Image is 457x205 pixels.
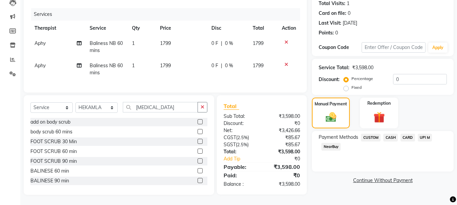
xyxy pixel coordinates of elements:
[262,120,305,127] div: ₹0
[132,62,135,69] span: 1
[262,163,305,171] div: ₹3,598.00
[262,141,305,148] div: ₹85.67
[319,64,349,71] div: Service Total:
[219,113,262,120] div: Sub Total:
[362,42,426,53] input: Enter Offer / Coupon Code
[123,102,198,112] input: Search or Scan
[418,134,432,142] span: UPI M
[343,20,357,27] div: [DATE]
[160,62,171,69] span: 1799
[313,177,452,184] a: Continue Without Payment
[319,20,341,27] div: Last Visit:
[90,40,123,53] span: Baliness NB 60mins
[224,103,239,110] span: Total
[352,64,373,71] div: ₹3,598.00
[321,143,341,151] span: NearBuy
[237,142,247,147] span: 2.5%
[219,141,262,148] div: ( )
[319,44,361,51] div: Coupon Code
[219,120,262,127] div: Discount:
[132,40,135,46] span: 1
[269,155,305,162] div: ₹0
[225,40,233,47] span: 0 %
[224,142,236,148] span: SGST
[160,40,171,46] span: 1799
[30,148,77,155] div: FOOT SCRUB 60 min
[221,40,222,47] span: |
[35,62,46,69] span: Aphy
[253,62,264,69] span: 1799
[219,171,262,179] div: Paid:
[219,127,262,134] div: Net:
[348,10,350,17] div: 0
[90,62,123,76] span: Baliness NB 60mins
[335,29,338,36] div: 0
[262,134,305,141] div: ₹85.67
[219,155,269,162] a: Add Tip
[219,134,262,141] div: ( )
[249,21,278,36] th: Total
[221,62,222,69] span: |
[262,148,305,155] div: ₹3,598.00
[351,76,373,82] label: Percentage
[361,134,381,142] span: CUSTOM
[315,101,347,107] label: Manual Payment
[86,21,128,36] th: Service
[262,113,305,120] div: ₹3,598.00
[428,43,448,53] button: Apply
[30,138,77,145] div: FOOT SCRUB 30 Min
[262,127,305,134] div: ₹3,426.66
[319,134,358,141] span: Payment Methods
[30,158,77,165] div: FOOT SCRUB 90 min
[253,40,264,46] span: 1799
[31,8,305,21] div: Services
[128,21,156,36] th: Qty
[219,181,262,188] div: Balance :
[156,21,208,36] th: Price
[262,171,305,179] div: ₹0
[237,135,248,140] span: 2.5%
[207,21,249,36] th: Disc
[35,40,46,46] span: Aphy
[351,84,362,91] label: Fixed
[319,10,346,17] div: Card on file:
[30,128,72,135] div: body scrub 60 mins
[262,181,305,188] div: ₹3,598.00
[319,76,340,83] div: Discount:
[30,119,70,126] div: add on body scrub
[30,21,86,36] th: Therapist
[401,134,415,142] span: CARD
[30,177,69,184] div: BALINESE 90 min
[319,29,334,36] div: Points:
[370,110,388,124] img: _gift.svg
[30,168,69,175] div: BALINESE 60 min
[225,62,233,69] span: 0 %
[211,62,218,69] span: 0 F
[322,111,340,123] img: _cash.svg
[211,40,218,47] span: 0 F
[383,134,398,142] span: CASH
[224,134,236,140] span: CGST
[367,100,391,106] label: Redemption
[219,163,262,171] div: Payable:
[278,21,300,36] th: Action
[219,148,262,155] div: Total:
